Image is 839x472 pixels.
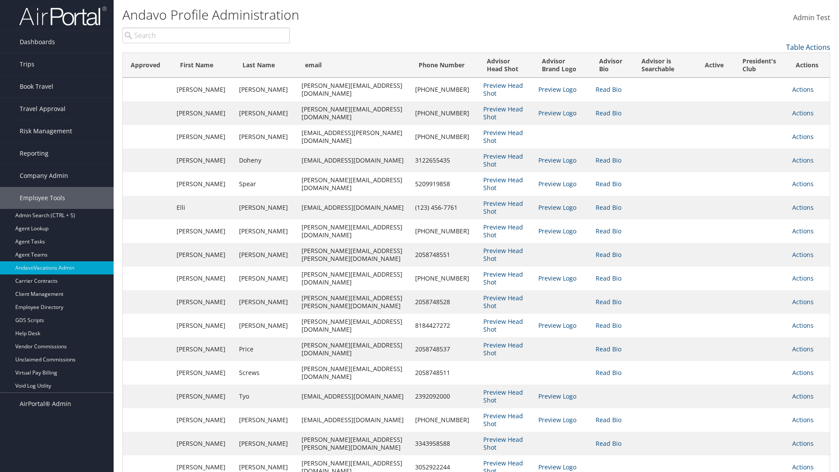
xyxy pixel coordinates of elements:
[172,385,235,408] td: [PERSON_NAME]
[538,416,576,424] a: Preview Logo
[792,345,814,353] a: Actions
[479,53,534,78] th: Advisor Head Shot: activate to sort column ascending
[411,385,479,408] td: 2392092000
[538,392,576,400] a: Preview Logo
[792,109,814,117] a: Actions
[596,180,621,188] a: Read Bio
[297,125,410,149] td: [EMAIL_ADDRESS][PERSON_NAME][DOMAIN_NAME]
[634,53,697,78] th: Advisor is Searchable: activate to sort column ascending
[411,219,479,243] td: [PHONE_NUMBER]
[483,388,523,404] a: Preview Head Shot
[297,78,410,101] td: [PERSON_NAME][EMAIL_ADDRESS][DOMAIN_NAME]
[538,227,576,235] a: Preview Logo
[411,101,479,125] td: [PHONE_NUMBER]
[235,267,297,290] td: [PERSON_NAME]
[538,203,576,212] a: Preview Logo
[235,385,297,408] td: Tyo
[20,98,66,120] span: Travel Approval
[483,81,523,97] a: Preview Head Shot
[411,290,479,314] td: 2058748528
[235,125,297,149] td: [PERSON_NAME]
[792,368,814,377] a: Actions
[793,13,830,22] span: Admin Test
[297,196,410,219] td: [EMAIL_ADDRESS][DOMAIN_NAME]
[538,156,576,164] a: Preview Logo
[411,314,479,337] td: 8184427272
[172,243,235,267] td: [PERSON_NAME]
[411,337,479,361] td: 2058748537
[297,101,410,125] td: [PERSON_NAME][EMAIL_ADDRESS][DOMAIN_NAME]
[20,53,35,75] span: Trips
[235,172,297,196] td: Spear
[411,78,479,101] td: [PHONE_NUMBER]
[411,196,479,219] td: (123) 456-7761
[792,227,814,235] a: Actions
[596,109,621,117] a: Read Bio
[235,196,297,219] td: [PERSON_NAME]
[792,250,814,259] a: Actions
[792,416,814,424] a: Actions
[483,412,523,428] a: Preview Head Shot
[596,439,621,448] a: Read Bio
[788,53,830,78] th: Actions
[297,385,410,408] td: [EMAIL_ADDRESS][DOMAIN_NAME]
[483,270,523,286] a: Preview Head Shot
[596,416,621,424] a: Read Bio
[20,165,68,187] span: Company Admin
[792,132,814,141] a: Actions
[591,53,634,78] th: Advisor Bio: activate to sort column ascending
[235,290,297,314] td: [PERSON_NAME]
[297,243,410,267] td: [PERSON_NAME][EMAIL_ADDRESS][PERSON_NAME][DOMAIN_NAME]
[534,53,591,78] th: Advisor Brand Logo: activate to sort column ascending
[483,105,523,121] a: Preview Head Shot
[596,203,621,212] a: Read Bio
[792,203,814,212] a: Actions
[172,337,235,361] td: [PERSON_NAME]
[235,219,297,243] td: [PERSON_NAME]
[172,290,235,314] td: [PERSON_NAME]
[172,125,235,149] td: [PERSON_NAME]
[297,53,410,78] th: email: activate to sort column ascending
[172,78,235,101] td: [PERSON_NAME]
[483,246,523,263] a: Preview Head Shot
[483,294,523,310] a: Preview Head Shot
[235,337,297,361] td: Price
[483,341,523,357] a: Preview Head Shot
[172,196,235,219] td: Elli
[596,227,621,235] a: Read Bio
[793,4,830,31] a: Admin Test
[411,267,479,290] td: [PHONE_NUMBER]
[297,337,410,361] td: [PERSON_NAME][EMAIL_ADDRESS][DOMAIN_NAME]
[172,432,235,455] td: [PERSON_NAME]
[596,274,621,282] a: Read Bio
[19,6,107,26] img: airportal-logo.png
[235,314,297,337] td: [PERSON_NAME]
[172,53,235,78] th: First Name: activate to sort column ascending
[20,142,49,164] span: Reporting
[297,432,410,455] td: [PERSON_NAME][EMAIL_ADDRESS][PERSON_NAME][DOMAIN_NAME]
[122,6,594,24] h1: Andavo Profile Administration
[172,314,235,337] td: [PERSON_NAME]
[172,408,235,432] td: [PERSON_NAME]
[596,345,621,353] a: Read Bio
[235,408,297,432] td: [PERSON_NAME]
[235,101,297,125] td: [PERSON_NAME]
[297,172,410,196] td: [PERSON_NAME][EMAIL_ADDRESS][DOMAIN_NAME]
[786,42,830,52] a: Table Actions
[596,250,621,259] a: Read Bio
[596,321,621,330] a: Read Bio
[792,85,814,94] a: Actions
[297,314,410,337] td: [PERSON_NAME][EMAIL_ADDRESS][DOMAIN_NAME]
[483,152,523,168] a: Preview Head Shot
[411,432,479,455] td: 3343958588
[20,31,55,53] span: Dashboards
[538,85,576,94] a: Preview Logo
[483,317,523,333] a: Preview Head Shot
[235,243,297,267] td: [PERSON_NAME]
[538,274,576,282] a: Preview Logo
[122,28,290,43] input: Search
[297,267,410,290] td: [PERSON_NAME][EMAIL_ADDRESS][DOMAIN_NAME]
[297,361,410,385] td: [PERSON_NAME][EMAIL_ADDRESS][DOMAIN_NAME]
[297,408,410,432] td: [EMAIL_ADDRESS][DOMAIN_NAME]
[792,298,814,306] a: Actions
